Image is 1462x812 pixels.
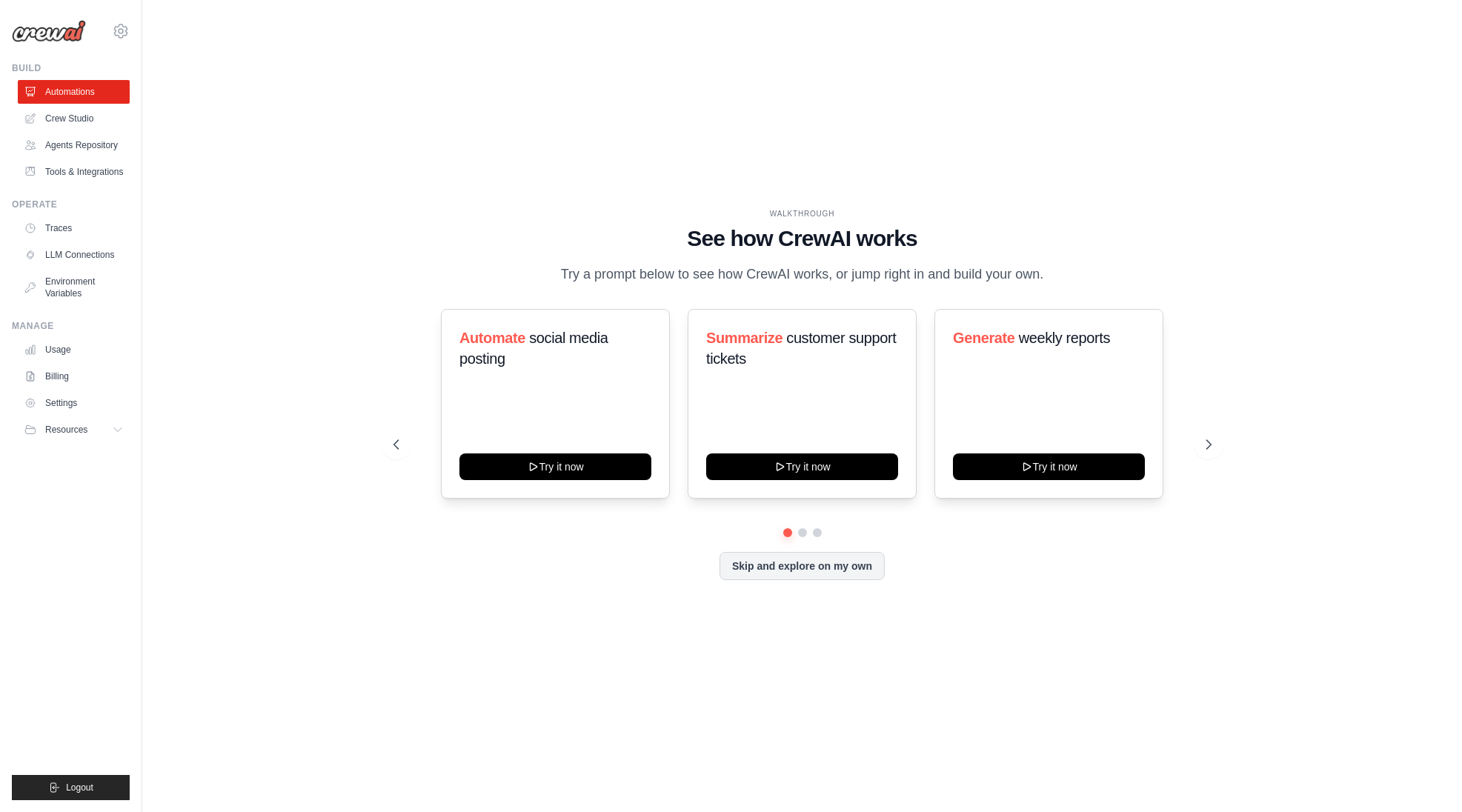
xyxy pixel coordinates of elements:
[393,208,1212,219] div: WALKTHROUGH
[554,264,1051,285] p: Try a prompt below to see how CrewAI works, or jump right in and build your own.
[459,453,651,480] button: Try it now
[706,453,898,480] button: Try it now
[18,338,130,362] a: Usage
[706,330,782,346] span: Summarize
[459,330,525,346] span: Automate
[18,107,130,130] a: Crew Studio
[45,424,87,436] span: Resources
[12,320,130,332] div: Manage
[66,782,93,793] span: Logout
[459,330,608,367] span: social media posting
[953,330,1015,346] span: Generate
[18,160,130,184] a: Tools & Integrations
[720,552,885,580] button: Skip and explore on my own
[18,391,130,415] a: Settings
[18,365,130,388] a: Billing
[953,453,1145,480] button: Try it now
[18,270,130,305] a: Environment Variables
[393,225,1212,252] h1: See how CrewAI works
[18,216,130,240] a: Traces
[1019,330,1110,346] span: weekly reports
[12,62,130,74] div: Build
[12,20,86,42] img: Logo
[706,330,896,367] span: customer support tickets
[18,243,130,267] a: LLM Connections
[18,80,130,104] a: Automations
[18,133,130,157] a: Agents Repository
[18,418,130,442] button: Resources
[12,199,130,210] div: Operate
[12,775,130,800] button: Logout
